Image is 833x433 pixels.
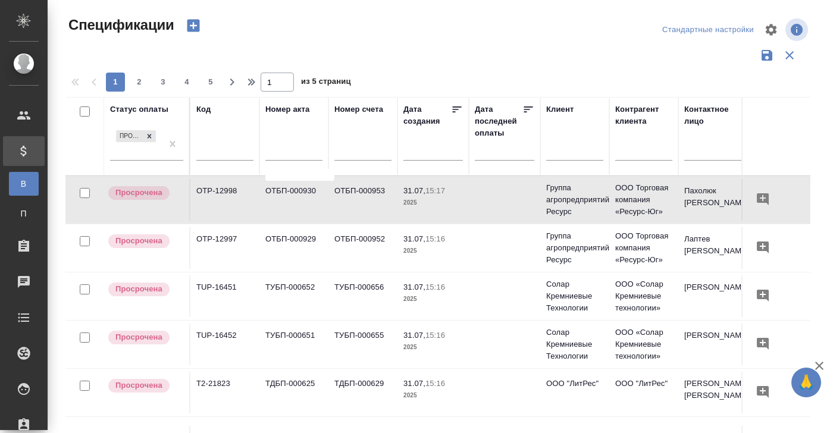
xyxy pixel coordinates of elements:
div: Контрагент клиента [615,103,672,127]
p: 15:16 [425,379,445,388]
span: В [15,178,33,190]
td: ТДБП-000625 [259,372,328,413]
p: 31.07, [403,186,425,195]
button: 4 [177,73,196,92]
td: ОТБП-000952 [328,227,397,269]
td: ТУБП-000655 [328,324,397,365]
span: 4 [177,76,196,88]
span: 🙏 [796,370,816,395]
td: ТУБП-000651 [259,324,328,365]
div: Просрочена [115,129,157,144]
div: Контактное лицо [684,103,741,127]
p: ООО "ЛитРес" [615,378,672,390]
p: 2025 [403,390,463,401]
td: Т2-21823 [190,372,259,413]
button: Сбросить фильтры [778,44,801,67]
div: Номер акта [265,103,309,115]
p: 2025 [403,197,463,209]
span: Настроить таблицу [757,15,785,44]
button: Сохранить фильтры [756,44,778,67]
p: ООО «Солар Кремниевые технологии» [615,327,672,362]
span: П [15,208,33,219]
td: ТУБП-000656 [328,275,397,317]
p: 2025 [403,245,463,257]
td: OTP-12998 [190,179,259,221]
button: Создать [179,15,208,36]
p: Просрочена [115,379,162,391]
td: TUP-16451 [190,275,259,317]
td: OTP-12997 [190,227,259,269]
td: TUP-16452 [190,324,259,365]
span: Посмотреть информацию [785,18,810,41]
button: 🙏 [791,368,821,397]
p: 15:17 [425,186,445,195]
a: П [9,202,39,225]
a: В [9,172,39,196]
td: ОТБП-000929 [259,227,328,269]
td: ОТБП-000930 [259,179,328,221]
p: ООО "ЛитРес" [546,378,603,390]
p: 31.07, [403,379,425,388]
p: 15:16 [425,234,445,243]
p: 15:16 [425,283,445,291]
div: Дата создания [403,103,451,127]
button: 3 [154,73,173,92]
p: Просрочена [115,331,162,343]
td: [PERSON_NAME] [678,275,747,317]
p: 2025 [403,341,463,353]
span: 3 [154,76,173,88]
p: 31.07, [403,331,425,340]
p: 2025 [403,293,463,305]
p: Солар Кремниевые Технологии [546,278,603,314]
td: Лаптев [PERSON_NAME] [678,227,747,269]
p: Группа агропредприятий Ресурс [546,182,603,218]
td: ТУБП-000652 [259,275,328,317]
p: Просрочена [115,235,162,247]
p: Группа агропредприятий Ресурс [546,230,603,266]
span: Спецификации [65,15,174,34]
p: ООО «Солар Кремниевые технологии» [615,278,672,314]
div: Номер счета [334,103,383,115]
div: Код [196,103,211,115]
p: ООО Торговая компания «Ресурс-Юг» [615,230,672,266]
td: ОТБП-000953 [328,179,397,221]
td: ТДБП-000629 [328,372,397,413]
button: 2 [130,73,149,92]
p: Солар Кремниевые Технологии [546,327,603,362]
td: [PERSON_NAME] [678,324,747,365]
p: 31.07, [403,234,425,243]
span: из 5 страниц [301,74,351,92]
span: 5 [201,76,220,88]
div: Статус оплаты [110,103,168,115]
div: Клиент [546,103,574,115]
div: Просрочена [116,130,143,143]
p: 15:16 [425,331,445,340]
div: split button [659,21,757,39]
span: 2 [130,76,149,88]
td: Пахолюк [PERSON_NAME] [678,179,747,221]
button: 5 [201,73,220,92]
p: ООО Торговая компания «Ресурс-Юг» [615,182,672,218]
td: [PERSON_NAME] [PERSON_NAME] [678,372,747,413]
div: Дата последней оплаты [475,103,522,139]
p: 31.07, [403,283,425,291]
p: Просрочена [115,283,162,295]
p: Просрочена [115,187,162,199]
